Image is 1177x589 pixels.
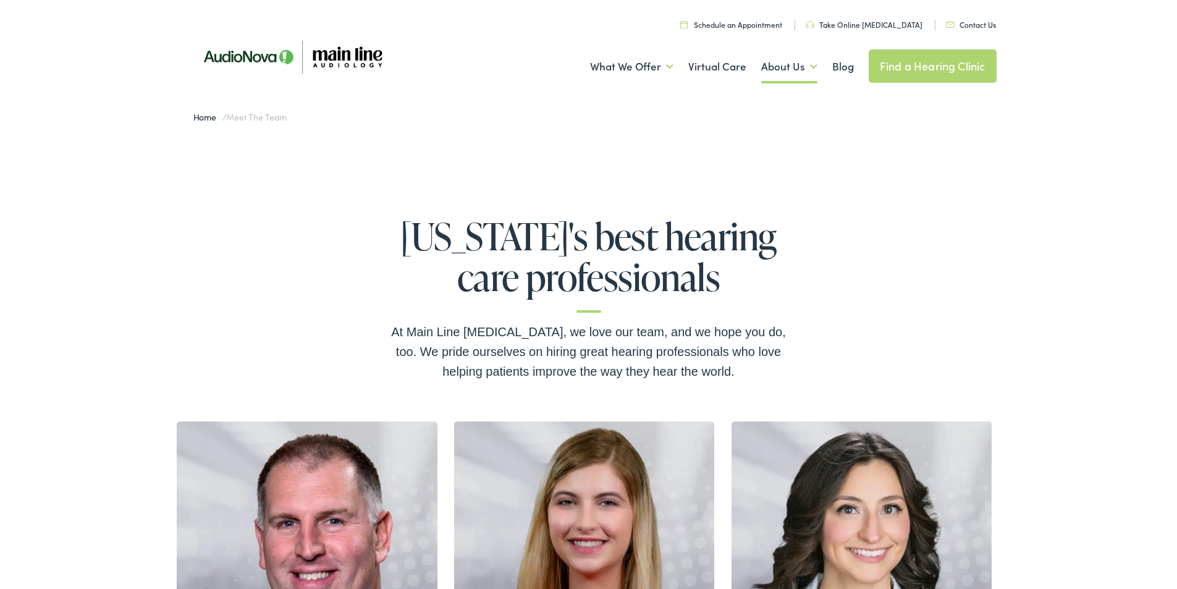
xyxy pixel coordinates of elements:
a: Take Online [MEDICAL_DATA] [806,19,922,30]
span: Meet the Team [226,111,286,123]
a: Contact Us [946,19,996,30]
a: About Us [761,44,817,90]
img: utility icon [946,22,955,28]
a: Blog [832,44,854,90]
div: At Main Line [MEDICAL_DATA], we love our team, and we hope you do, too. We pride ourselves on hir... [391,322,787,381]
span: / [193,111,287,123]
img: utility icon [680,20,688,28]
img: utility icon [806,21,814,28]
a: Home [193,111,222,123]
h1: [US_STATE]'s best hearing care professionals [391,216,787,313]
a: Schedule an Appointment [680,19,782,30]
a: What We Offer [590,44,673,90]
a: Virtual Care [688,44,746,90]
a: Find a Hearing Clinic [869,49,997,83]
